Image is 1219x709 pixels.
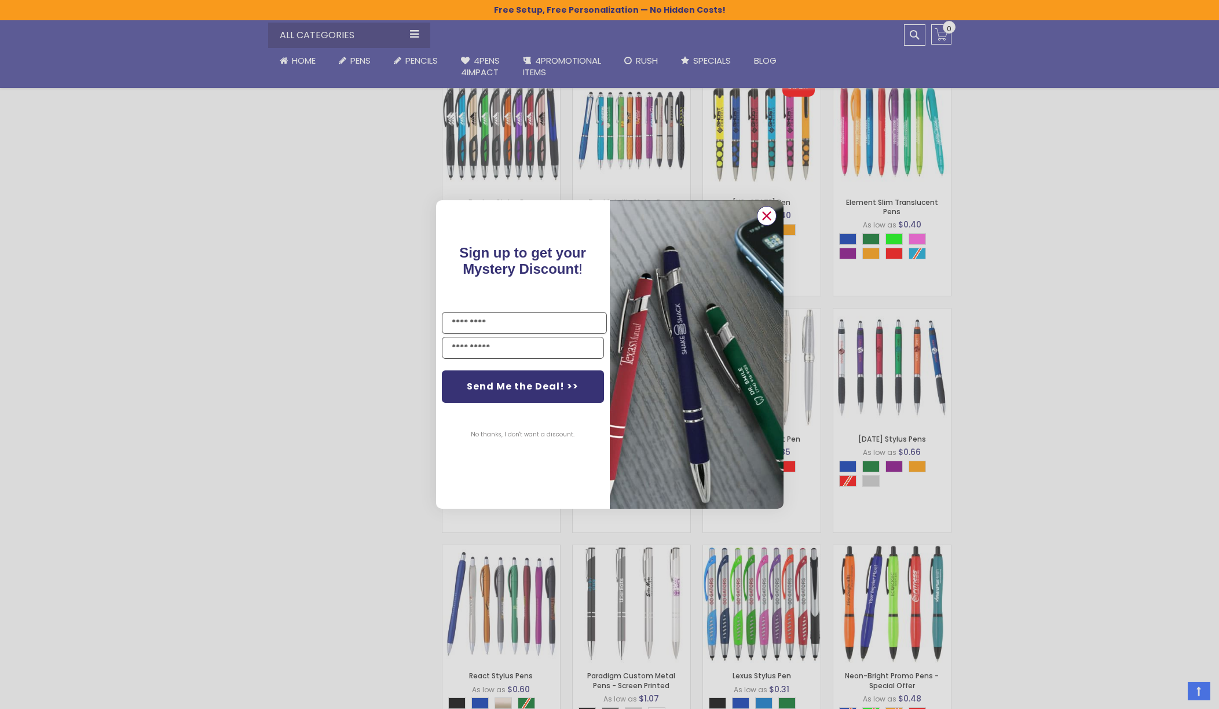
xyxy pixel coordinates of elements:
[610,200,784,509] img: pop-up-image
[459,245,586,277] span: Sign up to get your Mystery Discount
[465,420,580,449] button: No thanks, I don't want a discount.
[459,245,586,277] span: !
[757,206,777,226] button: Close dialog
[442,370,604,403] button: Send Me the Deal! >>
